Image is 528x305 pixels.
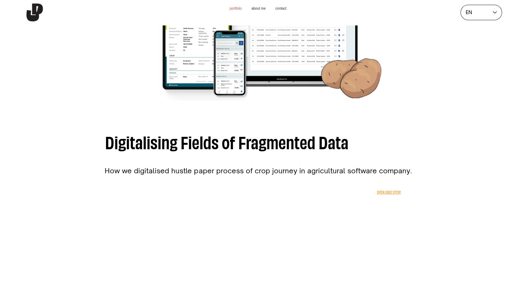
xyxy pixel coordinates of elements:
[377,190,401,194] span: Open Case Stydy
[251,7,266,11] a: About Me
[230,7,242,10] a: Portfolio
[105,131,348,152] span: Digitalising Fields of Fragmented Data
[466,9,472,16] div: EN
[105,166,412,175] span: How we digitalised hustle paper process of crop journey in agricultural software company.
[460,5,502,20] div: Language Selector: English
[355,185,423,199] a: Open Case Stydy
[275,7,286,11] a: Contact
[96,2,420,15] nav: site navigation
